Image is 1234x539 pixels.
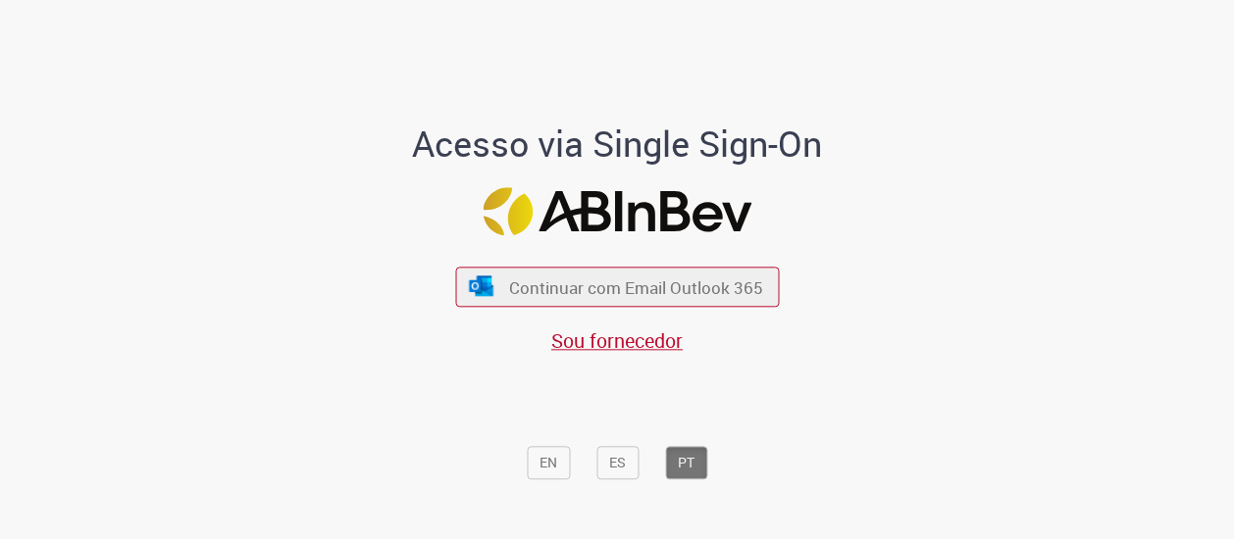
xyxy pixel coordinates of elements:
[468,276,495,297] img: ícone Azure/Microsoft 360
[483,187,751,235] img: Logo ABInBev
[665,447,707,480] button: PT
[596,447,639,480] button: ES
[509,275,763,298] span: Continuar com Email Outlook 365
[455,267,779,307] button: ícone Azure/Microsoft 360 Continuar com Email Outlook 365
[345,124,890,164] h1: Acesso via Single Sign-On
[551,327,683,354] a: Sou fornecedor
[527,447,570,480] button: EN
